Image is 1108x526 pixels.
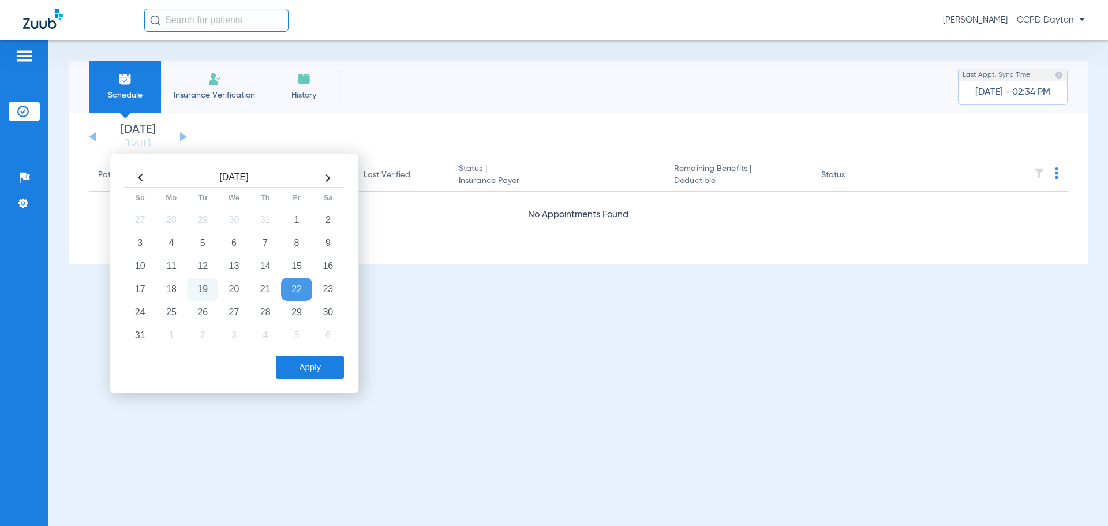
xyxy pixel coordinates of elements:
img: Zuub Logo [23,9,63,29]
span: History [276,89,331,101]
span: Deductible [674,175,802,187]
th: [DATE] [156,169,312,188]
span: Schedule [98,89,152,101]
span: Last Appt. Sync Time: [963,69,1032,81]
span: Insurance Verification [170,89,259,101]
img: hamburger-icon [15,49,33,63]
span: [DATE] - 02:34 PM [975,87,1050,98]
div: No Appointments Found [89,208,1068,222]
th: Status | [450,159,665,192]
div: Patient Name [98,169,149,181]
img: Schedule [118,72,132,86]
div: Last Verified [364,169,440,181]
span: Insurance Payer [459,175,656,187]
th: Remaining Benefits | [665,159,811,192]
div: Last Verified [364,169,410,181]
img: filter.svg [1034,167,1045,179]
img: last sync help info [1055,71,1063,79]
div: Patient Name [98,169,195,181]
input: Search for patients [144,9,289,32]
li: [DATE] [103,124,173,150]
th: Status [812,159,890,192]
img: Search Icon [150,15,160,25]
img: History [297,72,311,86]
iframe: Chat Widget [1050,471,1108,526]
button: Apply [276,356,344,379]
a: [DATE] [103,138,173,150]
span: [PERSON_NAME] - CCPD Dayton [943,14,1085,26]
img: group-dot-blue.svg [1055,167,1058,179]
img: Manual Insurance Verification [208,72,222,86]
